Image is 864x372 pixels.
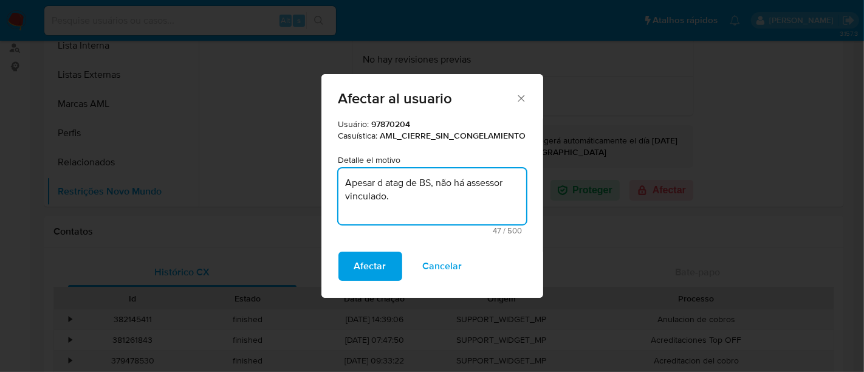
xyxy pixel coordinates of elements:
button: Fechar [515,92,526,103]
textarea: Motivo [338,168,526,224]
p: Usuário: [338,119,526,131]
strong: AML_CIERRE_SIN_CONGELAMIENTO [380,129,526,142]
strong: 97870204 [372,118,411,130]
button: Afectar [338,252,402,281]
span: Afectar [354,253,386,280]
button: Cancelar [407,252,478,281]
span: Afectar al usuario [338,91,516,106]
span: Cancelar [423,253,462,280]
p: Casuística: [338,130,526,142]
span: Máximo de 500 caracteres [342,227,523,235]
p: Detalle el motivo [338,154,526,167]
